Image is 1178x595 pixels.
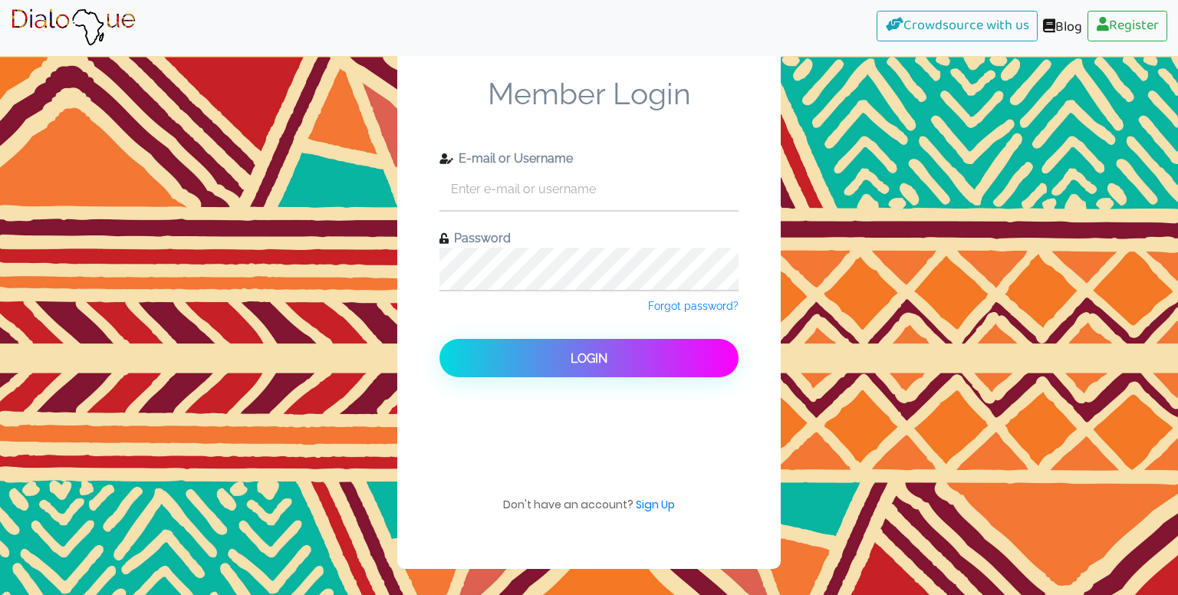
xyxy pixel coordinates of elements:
span: Member Login [439,76,739,150]
input: Enter e-mail or username [439,168,739,210]
a: Blog [1038,11,1088,45]
button: Login [439,339,739,377]
span: E-mail or Username [453,151,573,166]
span: Forgot password? [648,300,739,312]
a: Register [1088,11,1167,41]
a: Crowdsource with us [877,11,1038,41]
img: Brand [11,8,136,47]
span: Login [571,351,607,366]
a: Forgot password? [648,298,739,314]
span: Password [449,231,511,245]
span: Don't have an account? [503,496,675,528]
a: Sign Up [636,497,675,512]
